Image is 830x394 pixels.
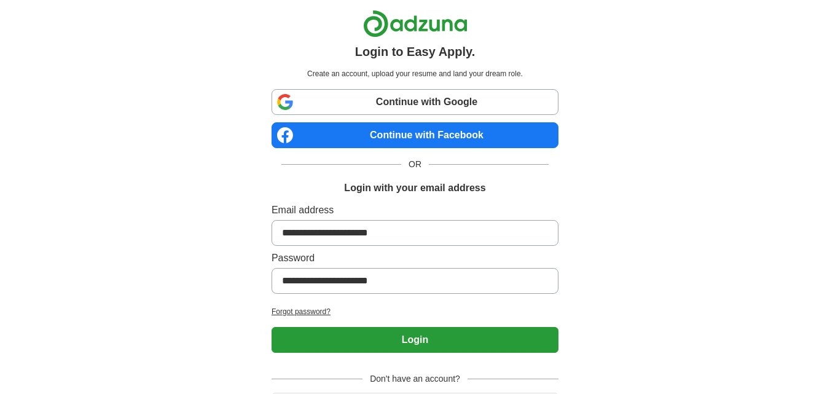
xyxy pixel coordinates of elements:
[272,306,558,317] a: Forgot password?
[344,181,485,195] h1: Login with your email address
[272,89,558,115] a: Continue with Google
[274,68,556,79] p: Create an account, upload your resume and land your dream role.
[272,251,558,266] label: Password
[272,327,558,353] button: Login
[401,158,429,171] span: OR
[362,372,468,385] span: Don't have an account?
[272,122,558,148] a: Continue with Facebook
[272,203,558,218] label: Email address
[363,10,468,37] img: Adzuna logo
[355,42,476,61] h1: Login to Easy Apply.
